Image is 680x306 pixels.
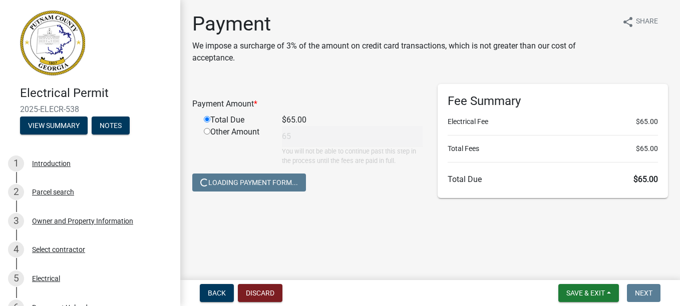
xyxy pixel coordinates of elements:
[622,16,634,28] i: share
[633,174,658,184] span: $65.00
[614,12,666,31] button: shareShare
[20,122,88,130] wm-modal-confirm: Summary
[238,284,282,302] button: Discard
[8,241,24,257] div: 4
[627,284,660,302] button: Next
[20,86,172,100] h4: Electrical Permit
[92,122,130,130] wm-modal-confirm: Notes
[32,275,60,282] div: Electrical
[196,114,274,126] div: Total Due
[8,213,24,229] div: 3
[636,143,658,154] span: $65.00
[208,289,226,297] span: Back
[20,116,88,134] button: View Summary
[32,246,85,253] div: Select contractor
[192,12,613,36] h1: Payment
[192,40,613,64] p: We impose a surcharge of 3% of the amount on credit card transactions, which is not greater than ...
[8,155,24,171] div: 1
[200,178,298,186] span: Loading Payment Form...
[274,114,430,126] div: $65.00
[200,284,234,302] button: Back
[448,174,658,184] h6: Total Due
[636,116,658,127] span: $65.00
[448,116,658,127] li: Electrical Fee
[92,116,130,134] button: Notes
[32,217,133,224] div: Owner and Property Information
[8,270,24,286] div: 5
[192,173,306,191] button: Loading Payment Form...
[636,16,658,28] span: Share
[558,284,619,302] button: Save & Exit
[32,160,71,167] div: Introduction
[196,126,274,165] div: Other Amount
[8,184,24,200] div: 2
[32,188,74,195] div: Parcel search
[566,289,605,297] span: Save & Exit
[185,98,430,110] div: Payment Amount
[448,143,658,154] li: Total Fees
[635,289,652,297] span: Next
[20,104,160,114] span: 2025-ELECR-538
[448,94,658,108] h6: Fee Summary
[20,10,85,75] img: Putnam County, Georgia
